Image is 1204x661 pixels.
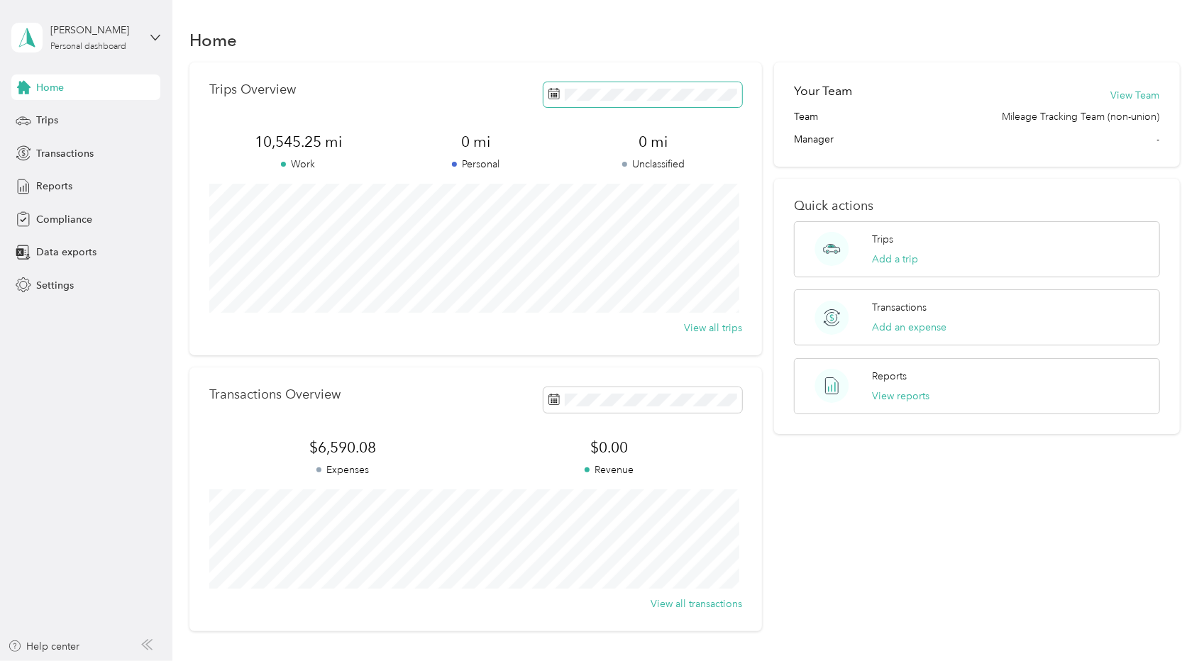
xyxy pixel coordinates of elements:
[794,132,834,147] span: Manager
[1125,582,1204,661] iframe: Everlance-gr Chat Button Frame
[8,639,80,654] button: Help center
[476,438,742,457] span: $0.00
[565,157,742,172] p: Unclassified
[36,146,94,161] span: Transactions
[209,438,475,457] span: $6,590.08
[872,252,918,267] button: Add a trip
[387,157,564,172] p: Personal
[36,113,58,128] span: Trips
[651,596,742,611] button: View all transactions
[872,369,907,384] p: Reports
[209,82,296,97] p: Trips Overview
[684,321,742,335] button: View all trips
[872,320,946,335] button: Add an expense
[794,199,1159,213] p: Quick actions
[36,245,96,260] span: Data exports
[50,43,126,51] div: Personal dashboard
[872,300,927,315] p: Transactions
[209,387,341,402] p: Transactions Overview
[872,232,893,247] p: Trips
[794,82,852,100] h2: Your Team
[794,109,818,124] span: Team
[36,278,74,293] span: Settings
[476,462,742,477] p: Revenue
[36,212,92,227] span: Compliance
[189,33,237,48] h1: Home
[209,157,387,172] p: Work
[565,132,742,152] span: 0 mi
[872,389,929,404] button: View reports
[209,132,387,152] span: 10,545.25 mi
[209,462,475,477] p: Expenses
[36,179,72,194] span: Reports
[36,80,64,95] span: Home
[50,23,139,38] div: [PERSON_NAME]
[387,132,564,152] span: 0 mi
